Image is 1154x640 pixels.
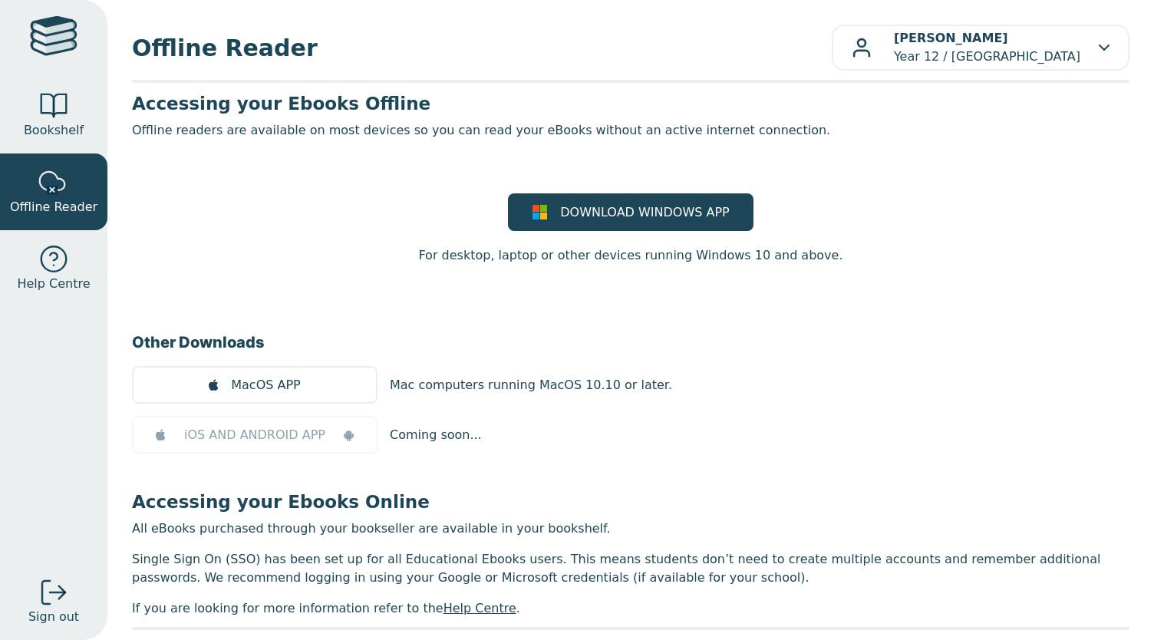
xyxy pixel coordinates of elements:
p: Offline readers are available on most devices so you can read your eBooks without an active inter... [132,121,1129,140]
h3: Accessing your Ebooks Online [132,490,1129,513]
span: Bookshelf [24,121,84,140]
h3: Other Downloads [132,331,1129,354]
a: MacOS APP [132,366,378,404]
p: Mac computers running MacOS 10.10 or later. [390,376,672,394]
p: Year 12 / [GEOGRAPHIC_DATA] [894,29,1080,66]
p: Single Sign On (SSO) has been set up for all Educational Ebooks users. This means students don’t ... [132,550,1129,587]
b: [PERSON_NAME] [894,31,1008,45]
span: Help Centre [17,275,90,293]
p: All eBooks purchased through your bookseller are available in your bookshelf. [132,520,1129,538]
p: For desktop, laptop or other devices running Windows 10 and above. [418,246,842,265]
span: Sign out [28,608,79,626]
h3: Accessing your Ebooks Offline [132,92,1129,115]
span: iOS AND ANDROID APP [184,426,325,444]
a: DOWNLOAD WINDOWS APP [508,193,753,231]
span: MacOS APP [231,376,300,394]
span: DOWNLOAD WINDOWS APP [560,203,729,222]
a: Help Centre [443,601,516,615]
span: Offline Reader [132,31,832,65]
p: If you are looking for more information refer to the . [132,599,1129,618]
span: Offline Reader [10,198,97,216]
button: [PERSON_NAME]Year 12 / [GEOGRAPHIC_DATA] [832,25,1129,71]
p: Coming soon... [390,426,482,444]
